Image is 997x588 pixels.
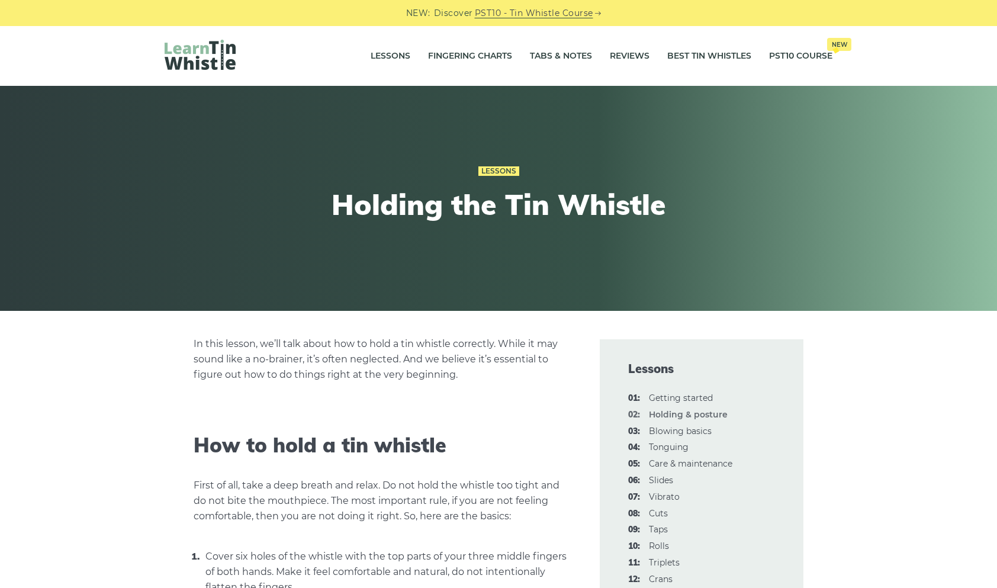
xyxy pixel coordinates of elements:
[649,524,668,535] a: 09:Taps
[649,426,712,436] a: 03:Blowing basics
[194,433,571,458] h2: How to hold a tin whistle
[628,391,640,406] span: 01:
[628,457,640,471] span: 05:
[649,442,689,452] a: 04:Tonguing
[281,188,716,222] h1: Holding the Tin Whistle
[649,491,680,502] a: 07:Vibrato
[628,425,640,439] span: 03:
[628,539,640,554] span: 10:
[165,40,236,70] img: LearnTinWhistle.com
[649,557,680,568] a: 11:Triplets
[628,474,640,488] span: 06:
[628,441,640,455] span: 04:
[628,507,640,521] span: 08:
[649,393,713,403] a: 01:Getting started
[371,41,410,71] a: Lessons
[628,523,640,537] span: 09:
[194,478,571,524] p: First of all, take a deep breath and relax. Do not hold the whistle too tight and do not bite the...
[428,41,512,71] a: Fingering Charts
[194,336,571,383] p: In this lesson, we’ll talk about how to hold a tin whistle correctly. While it may sound like a n...
[649,574,673,584] a: 12:Crans
[649,508,668,519] a: 08:Cuts
[628,556,640,570] span: 11:
[649,409,728,420] strong: Holding & posture
[628,408,640,422] span: 02:
[667,41,751,71] a: Best Tin Whistles
[610,41,649,71] a: Reviews
[769,41,832,71] a: PST10 CourseNew
[649,458,732,469] a: 05:Care & maintenance
[628,361,775,377] span: Lessons
[827,38,851,51] span: New
[478,166,519,176] a: Lessons
[628,490,640,505] span: 07:
[530,41,592,71] a: Tabs & Notes
[649,475,673,486] a: 06:Slides
[628,573,640,587] span: 12:
[649,541,669,551] a: 10:Rolls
